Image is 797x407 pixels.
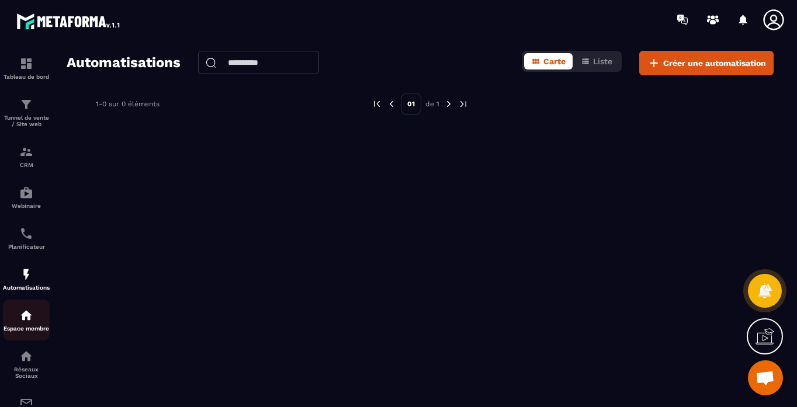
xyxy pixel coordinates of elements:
a: Ouvrir le chat [748,360,783,395]
p: Tableau de bord [3,74,50,80]
p: de 1 [425,99,439,109]
img: automations [19,267,33,281]
p: Automatisations [3,284,50,291]
a: automationsautomationsEspace membre [3,300,50,340]
p: Espace membre [3,325,50,332]
p: 01 [401,93,421,115]
a: social-networksocial-networkRéseaux Sociaux [3,340,50,388]
p: 1-0 sur 0 éléments [96,100,160,108]
button: Créer une automatisation [639,51,774,75]
p: Réseaux Sociaux [3,366,50,379]
img: formation [19,57,33,71]
img: prev [372,99,382,109]
a: schedulerschedulerPlanificateur [3,218,50,259]
img: next [458,99,469,109]
a: formationformationCRM [3,136,50,177]
button: Carte [524,53,573,69]
p: Planificateur [3,243,50,250]
img: scheduler [19,227,33,241]
a: formationformationTableau de bord [3,48,50,89]
button: Liste [574,53,619,69]
p: Webinaire [3,203,50,209]
span: Liste [593,57,612,66]
img: logo [16,11,122,32]
a: formationformationTunnel de vente / Site web [3,89,50,136]
span: Carte [543,57,566,66]
img: formation [19,98,33,112]
img: next [443,99,454,109]
img: social-network [19,349,33,363]
img: automations [19,308,33,322]
h2: Automatisations [67,51,181,75]
a: automationsautomationsAutomatisations [3,259,50,300]
img: prev [386,99,397,109]
span: Créer une automatisation [663,57,766,69]
p: CRM [3,162,50,168]
img: formation [19,145,33,159]
img: automations [19,186,33,200]
a: automationsautomationsWebinaire [3,177,50,218]
p: Tunnel de vente / Site web [3,114,50,127]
